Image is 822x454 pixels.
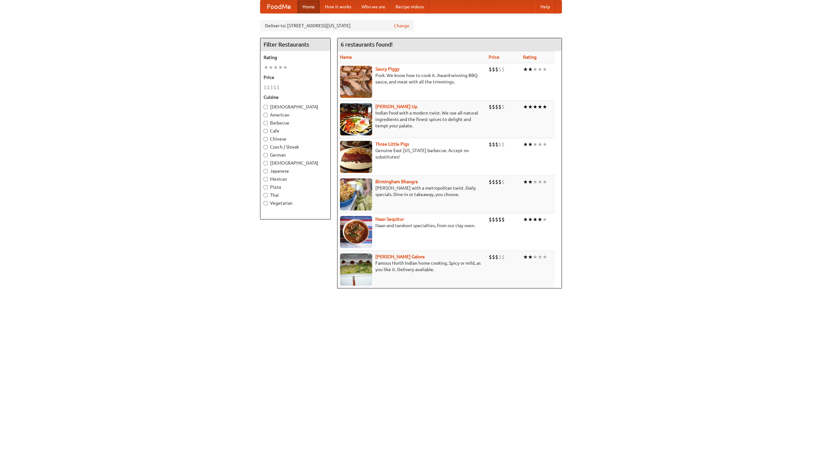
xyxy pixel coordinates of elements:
[264,200,327,206] label: Vegetarian
[340,141,372,173] img: littlepigs.jpg
[535,0,555,13] a: Help
[340,216,372,248] img: naansequitur.jpg
[489,216,492,223] li: $
[542,66,547,73] li: ★
[489,55,499,60] a: Price
[264,113,268,117] input: American
[264,112,327,118] label: American
[528,141,533,148] li: ★
[542,141,547,148] li: ★
[502,178,505,185] li: $
[260,20,414,31] div: Deliver to: [STREET_ADDRESS][US_STATE]
[492,216,495,223] li: $
[264,168,327,174] label: Japanese
[523,141,528,148] li: ★
[278,64,283,71] li: ★
[489,141,492,148] li: $
[340,222,484,229] p: Naan and tandoori specialties, from our clay oven.
[502,66,505,73] li: $
[533,103,538,110] li: ★
[533,216,538,223] li: ★
[276,84,280,91] li: $
[264,192,327,198] label: Thai
[264,144,327,150] label: Czech / Slovak
[498,253,502,261] li: $
[495,66,498,73] li: $
[538,178,542,185] li: ★
[498,103,502,110] li: $
[264,74,327,81] h5: Price
[260,38,330,51] h4: Filter Restaurants
[538,253,542,261] li: ★
[340,253,372,286] img: currygalore.jpg
[340,55,352,60] a: Name
[264,177,268,181] input: Mexican
[498,66,502,73] li: $
[492,141,495,148] li: $
[264,185,268,189] input: Pizza
[264,169,268,173] input: Japanese
[528,216,533,223] li: ★
[264,129,268,133] input: Cafe
[264,176,327,182] label: Mexican
[341,41,393,47] ng-pluralize: 6 restaurants found!
[495,253,498,261] li: $
[528,103,533,110] li: ★
[260,0,297,13] a: FoodMe
[375,141,409,147] a: Three Little Pigs
[267,84,270,91] li: $
[492,66,495,73] li: $
[523,178,528,185] li: ★
[340,110,484,129] p: Indian food with a modern twist. We use all-natural ingredients and the finest spices to delight ...
[542,103,547,110] li: ★
[270,84,273,91] li: $
[538,103,542,110] li: ★
[502,103,505,110] li: $
[264,136,327,142] label: Chinese
[340,147,484,160] p: Genuine East [US_STATE] barbecue. Accept no substitutes!
[489,66,492,73] li: $
[356,0,390,13] a: Who we are
[340,66,372,98] img: saucy.jpg
[264,184,327,190] label: Pizza
[273,84,276,91] li: $
[538,66,542,73] li: ★
[523,55,537,60] a: Rating
[495,178,498,185] li: $
[264,152,327,158] label: German
[264,104,327,110] label: [DEMOGRAPHIC_DATA]
[375,66,399,72] a: Saucy Piggy
[542,216,547,223] li: ★
[340,178,372,210] img: bhangra.jpg
[533,66,538,73] li: ★
[528,66,533,73] li: ★
[268,64,273,71] li: ★
[498,141,502,148] li: $
[528,178,533,185] li: ★
[375,217,404,222] a: Naan Sequitur
[528,253,533,261] li: ★
[492,178,495,185] li: $
[264,105,268,109] input: [DEMOGRAPHIC_DATA]
[375,104,417,109] a: [PERSON_NAME] Up
[533,253,538,261] li: ★
[297,0,320,13] a: Home
[523,66,528,73] li: ★
[375,179,418,184] b: Birmingham Bhangra
[375,254,425,259] a: [PERSON_NAME] Galore
[492,103,495,110] li: $
[264,160,327,166] label: [DEMOGRAPHIC_DATA]
[340,260,484,273] p: Famous North Indian home cooking. Spicy or mild, as you like it. Delivery available.
[489,103,492,110] li: $
[264,54,327,61] h5: Rating
[538,141,542,148] li: ★
[390,0,429,13] a: Recipe videos
[495,216,498,223] li: $
[340,185,484,198] p: [PERSON_NAME] with a metropolitan twist. Daily specials. Dine-in or takeaway, you choose.
[495,141,498,148] li: $
[264,120,327,126] label: Barbecue
[489,253,492,261] li: $
[264,153,268,157] input: German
